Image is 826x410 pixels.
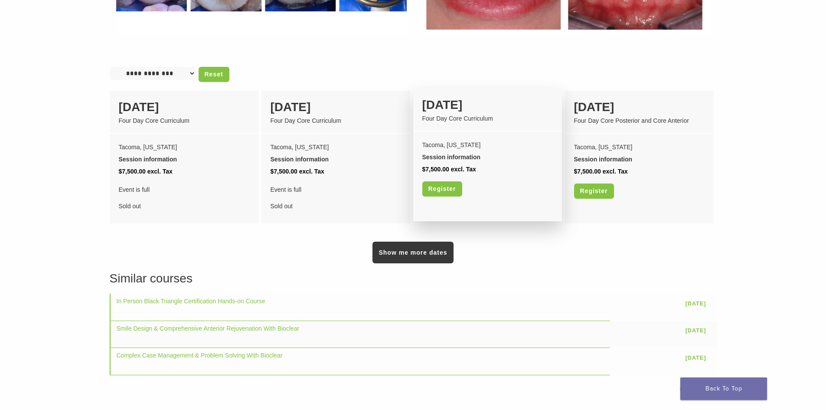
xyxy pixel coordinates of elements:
div: Session information [574,153,705,165]
div: [DATE] [271,98,401,116]
div: Sold out [119,184,249,212]
span: excl. Tax [299,168,324,175]
div: Sold out [271,184,401,212]
div: Session information [119,153,249,165]
span: excl. Tax [451,166,476,173]
a: [DATE] [681,351,711,364]
div: Tacoma, [US_STATE] [422,139,553,151]
span: $7,500.00 [574,168,601,175]
div: Four Day Core Curriculum [271,116,401,125]
a: Reset [199,67,229,82]
a: In Person Black Triangle Certification Hands-on Course [117,298,265,305]
a: [DATE] [681,324,711,338]
span: $7,500.00 [271,168,297,175]
a: Back To Top [680,377,767,400]
a: [DATE] [681,297,711,310]
div: Session information [271,153,401,165]
a: Complex Case Management & Problem Solving With Bioclear [117,352,283,359]
a: Register [422,181,462,197]
a: Register [574,184,614,199]
h3: Similar courses [110,269,717,288]
div: [DATE] [422,96,553,114]
div: Tacoma, [US_STATE] [271,141,401,153]
span: Event is full [119,184,249,196]
div: Session information [422,151,553,163]
div: Four Day Core Curriculum [422,114,553,123]
div: Four Day Core Curriculum [119,116,249,125]
span: Event is full [271,184,401,196]
span: $7,500.00 [422,166,449,173]
div: [DATE] [574,98,705,116]
span: excl. Tax [603,168,628,175]
span: $7,500.00 [119,168,146,175]
div: Four Day Core Posterior and Core Anterior [574,116,705,125]
a: Smile Design & Comprehensive Anterior Rejuvenation With Bioclear [117,325,300,332]
a: Powered by [680,387,717,392]
div: [DATE] [119,98,249,116]
a: Show me more dates [372,242,453,263]
span: excl. Tax [147,168,173,175]
div: Tacoma, [US_STATE] [119,141,249,153]
div: Tacoma, [US_STATE] [574,141,705,153]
